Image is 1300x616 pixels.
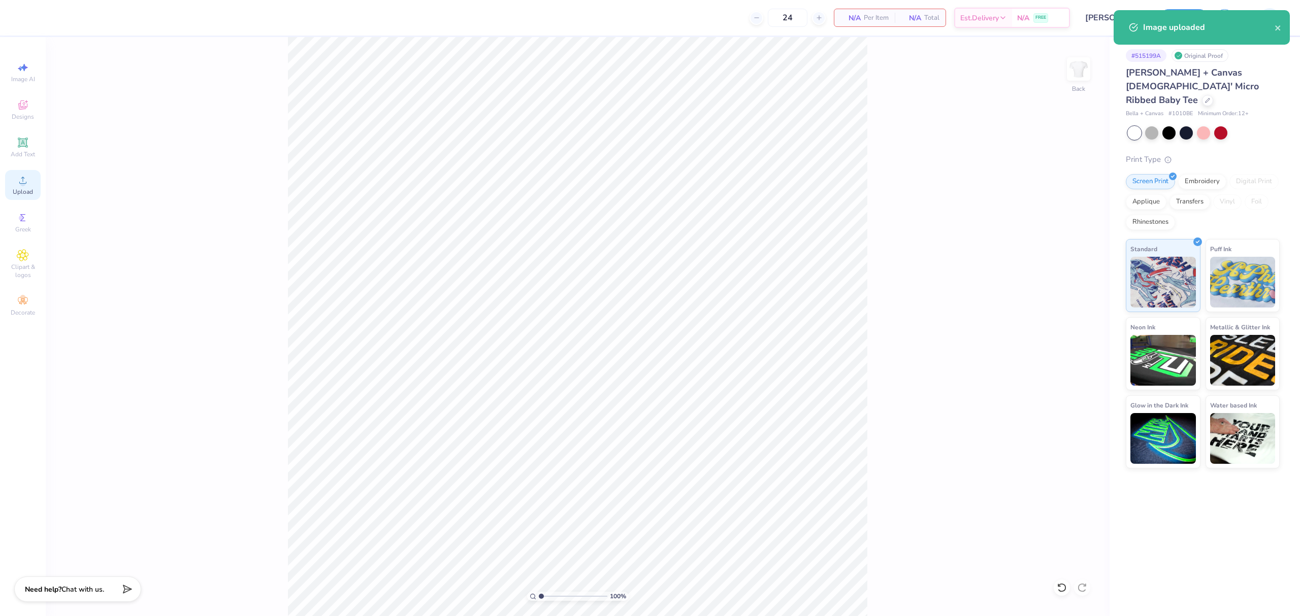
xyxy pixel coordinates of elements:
span: Decorate [11,309,35,317]
span: Per Item [864,13,889,23]
span: [PERSON_NAME] + Canvas [DEMOGRAPHIC_DATA]' Micro Ribbed Baby Tee [1126,66,1259,106]
img: Puff Ink [1210,257,1276,307]
span: Image AI [11,75,35,83]
img: Neon Ink [1130,335,1196,386]
span: Clipart & logos [5,263,41,279]
span: Greek [15,225,31,233]
div: Embroidery [1178,174,1226,189]
div: Original Proof [1172,49,1228,62]
div: Applique [1126,194,1166,210]
div: Vinyl [1213,194,1242,210]
span: FREE [1035,14,1046,21]
div: Back [1072,84,1085,93]
img: Glow in the Dark Ink [1130,413,1196,464]
span: Standard [1130,244,1157,254]
div: Screen Print [1126,174,1175,189]
span: Minimum Order: 12 + [1198,110,1249,118]
span: N/A [1017,13,1029,23]
div: Foil [1245,194,1269,210]
span: Chat with us. [61,585,104,594]
span: Bella + Canvas [1126,110,1163,118]
span: Designs [12,113,34,121]
span: Metallic & Glitter Ink [1210,322,1270,332]
span: 100 % [610,592,626,601]
span: Add Text [11,150,35,158]
span: Est. Delivery [960,13,999,23]
div: Print Type [1126,154,1280,165]
div: # 515199A [1126,49,1166,62]
div: Digital Print [1229,174,1279,189]
button: close [1275,21,1282,33]
span: Glow in the Dark Ink [1130,400,1188,410]
div: Image uploaded [1143,21,1275,33]
img: Back [1068,59,1089,79]
span: Water based Ink [1210,400,1257,410]
img: Metallic & Glitter Ink [1210,335,1276,386]
img: Standard [1130,257,1196,307]
span: N/A [840,13,861,23]
span: # 1010BE [1168,110,1193,118]
input: – – [768,9,807,27]
input: Untitled Design [1078,8,1152,28]
span: Neon Ink [1130,322,1155,332]
div: Transfers [1169,194,1210,210]
img: Water based Ink [1210,413,1276,464]
strong: Need help? [25,585,61,594]
span: Puff Ink [1210,244,1231,254]
span: Total [924,13,939,23]
div: Rhinestones [1126,215,1175,230]
span: N/A [901,13,921,23]
span: Upload [13,188,33,196]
